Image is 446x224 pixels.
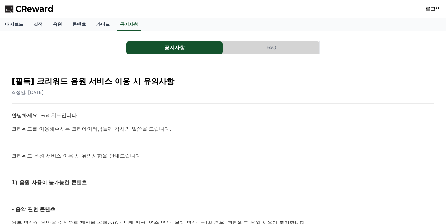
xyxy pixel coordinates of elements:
[223,41,319,54] button: FAQ
[425,5,441,13] a: 로그인
[12,90,44,95] span: 작성일: [DATE]
[28,18,48,31] a: 실적
[117,18,141,31] a: 공지사항
[15,4,54,14] span: CReward
[126,41,223,54] button: 공지사항
[12,111,434,120] p: 안녕하세요, 크리워드입니다.
[91,18,115,31] a: 가이드
[12,179,87,186] strong: 1) 음원 사용이 불가능한 콘텐츠
[48,18,67,31] a: 음원
[5,4,54,14] a: CReward
[12,76,434,87] h2: [필독] 크리워드 음원 서비스 이용 시 유의사항
[126,41,223,54] a: 공지사항
[67,18,91,31] a: 콘텐츠
[12,152,434,160] p: 크리워드 음원 서비스 이용 시 유의사항을 안내드립니다.
[12,125,434,133] p: 크리워드를 이용해주시는 크리에이터님들께 감사의 말씀을 드립니다.
[12,206,55,212] strong: - 음악 관련 콘텐츠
